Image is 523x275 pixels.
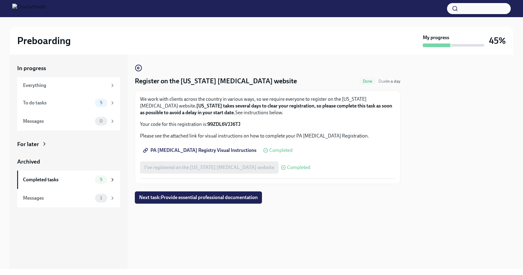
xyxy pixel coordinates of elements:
[144,147,256,153] span: PA [MEDICAL_DATA] Registry Visual Instructions
[378,79,400,84] span: Due
[287,165,310,170] span: Completed
[359,79,376,84] span: Done
[17,64,120,72] a: In progress
[17,35,71,47] h2: Preboarding
[140,144,261,156] a: PA [MEDICAL_DATA] Registry Visual Instructions
[23,195,93,202] div: Messages
[489,35,506,46] h3: 45%
[23,176,93,183] div: Completed tasks
[17,112,120,130] a: Messages0
[17,189,120,207] a: Messages1
[96,100,106,105] span: 5
[140,103,392,115] strong: [US_STATE] takes several days to clear your registration, so please complete this task as soon as...
[135,191,262,204] button: Next task:Provide essential professional documentation
[378,78,400,84] span: August 21st, 2025 08:00
[17,77,120,94] a: Everything
[17,158,120,166] a: Archived
[386,79,400,84] strong: in a day
[17,140,120,148] a: For later
[269,148,293,153] span: Completed
[135,77,297,86] h4: Register on the [US_STATE] [MEDICAL_DATA] website
[97,196,106,200] span: 1
[423,34,449,41] strong: My progress
[140,96,395,116] p: We work with clients across the country in various ways, so we require everyone to register on th...
[23,82,107,89] div: Everything
[207,121,241,127] strong: 99ZDL6VJJ6TJ
[140,133,395,139] p: Please see the attached link for visual instructions on how to complete your PA [MEDICAL_DATA] Re...
[12,4,46,13] img: CharlieHealth
[17,94,120,112] a: To do tasks5
[23,100,93,106] div: To do tasks
[96,119,106,123] span: 0
[96,177,106,182] span: 5
[17,171,120,189] a: Completed tasks5
[139,194,258,201] span: Next task : Provide essential professional documentation
[23,118,93,125] div: Messages
[17,140,39,148] div: For later
[140,121,395,128] p: Your code for this registration is:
